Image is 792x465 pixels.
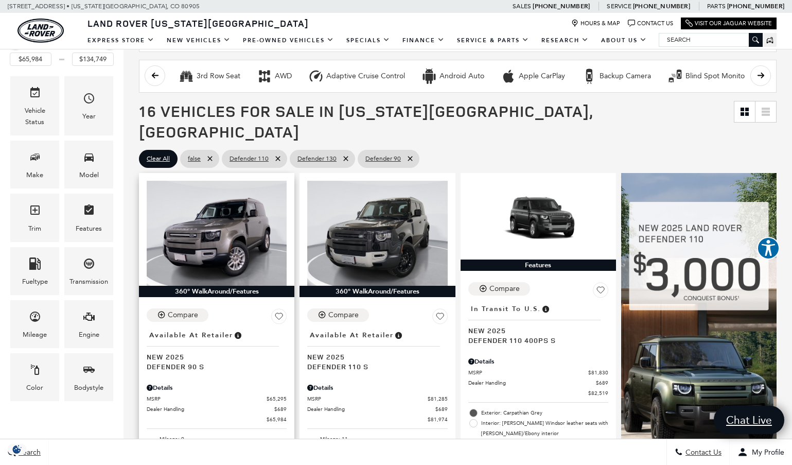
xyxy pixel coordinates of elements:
[750,65,771,86] button: scroll right
[607,3,631,10] span: Service
[64,76,113,135] div: YearYear
[17,19,64,43] a: land-rover
[83,90,95,111] span: Year
[727,2,784,10] a: [PHONE_NUMBER]
[535,31,595,49] a: Research
[74,382,103,393] div: Bodystyle
[29,308,41,329] span: Mileage
[307,405,435,413] span: Dealer Handling
[230,152,269,165] span: Defender 110
[83,308,95,329] span: Engine
[468,389,608,397] a: $82,519
[307,395,447,403] a: MSRP $81,285
[17,19,64,43] img: Land Rover
[468,335,601,345] span: Defender 110 400PS S
[396,31,451,49] a: Finance
[147,416,287,423] a: $65,984
[365,152,401,165] span: Defender 90
[571,20,620,27] a: Hours & Map
[147,361,279,371] span: Defender 90 S
[307,328,447,371] a: Available at RetailerNew 2025Defender 110 S
[5,444,29,455] section: Click to Open Cookie Consent Modal
[468,379,608,387] a: Dealer Handling $689
[83,148,95,169] span: Model
[147,181,287,286] img: 2025 LAND ROVER Defender 90 S
[307,416,447,423] a: $81,974
[147,434,287,444] li: Mileage: 9
[588,369,608,376] span: $81,830
[435,405,448,413] span: $689
[10,76,59,135] div: VehicleVehicle Status
[428,416,448,423] span: $81,974
[81,17,315,29] a: Land Rover [US_STATE][GEOGRAPHIC_DATA]
[10,353,59,401] div: ColorColor
[730,439,792,465] button: Open user profile menu
[267,395,287,403] span: $65,295
[519,72,565,81] div: Apple CarPlay
[82,111,96,122] div: Year
[29,84,41,105] span: Vehicle
[683,448,721,457] span: Contact Us
[23,329,47,340] div: Mileage
[79,169,99,181] div: Model
[576,65,657,87] button: Backup CameraBackup Camera
[139,100,593,142] span: 16 Vehicles for Sale in [US_STATE][GEOGRAPHIC_DATA], [GEOGRAPHIC_DATA]
[600,72,651,81] div: Backup Camera
[149,330,233,341] span: Available at Retailer
[64,353,113,401] div: BodystyleBodystyle
[297,152,337,165] span: Defender 130
[83,361,95,382] span: Bodystyle
[489,284,520,294] div: Compare
[541,303,550,315] span: Vehicle has shipped from factory of origin. Estimated time of delivery to Retailer is on average ...
[340,31,396,49] a: Specials
[685,20,772,27] a: Visit Our Jaguar Website
[461,260,616,271] div: Features
[267,416,287,423] span: $65,984
[147,152,170,165] span: Clear All
[83,255,95,276] span: Transmission
[83,201,95,222] span: Features
[428,395,448,403] span: $81,285
[10,194,59,242] div: TrimTrim
[81,31,161,49] a: EXPRESS STORE
[161,31,237,49] a: New Vehicles
[5,444,29,455] img: Opt-Out Icon
[628,20,673,27] a: Contact Us
[326,72,405,81] div: Adaptive Cruise Control
[471,303,541,315] span: In Transit to U.S.
[307,352,439,361] span: New 2025
[64,141,113,188] div: ModelModel
[685,72,747,81] div: Blind Spot Monitor
[468,325,601,335] span: New 2025
[10,247,59,295] div: FueltypeFueltype
[64,194,113,242] div: FeaturesFeatures
[237,31,340,49] a: Pre-Owned Vehicles
[595,31,653,49] a: About Us
[501,68,516,84] div: Apple CarPlay
[588,389,608,397] span: $82,519
[29,148,41,169] span: Make
[10,35,114,66] div: Price
[10,300,59,348] div: MileageMileage
[188,152,201,165] span: false
[468,302,608,345] a: In Transit to U.S.New 2025Defender 110 400PS S
[495,65,571,87] button: Apple CarPlayApple CarPlay
[251,65,297,87] button: AWDAWD
[667,68,683,84] div: Blind Spot Monitor
[179,68,194,84] div: 3rd Row Seat
[28,223,41,234] div: Trim
[307,395,427,403] span: MSRP
[22,276,48,287] div: Fueltype
[147,308,208,322] button: Compare Vehicle
[87,17,309,29] span: Land Rover [US_STATE][GEOGRAPHIC_DATA]
[721,413,777,427] span: Chat Live
[147,352,279,361] span: New 2025
[64,247,113,295] div: TransmissionTransmission
[10,141,59,188] div: MakeMake
[421,68,437,84] div: Android Auto
[593,282,608,302] button: Save Vehicle
[147,405,287,413] a: Dealer Handling $689
[29,201,41,222] span: Trim
[307,383,447,392] div: Pricing Details - Defender 110 S
[275,72,292,81] div: AWD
